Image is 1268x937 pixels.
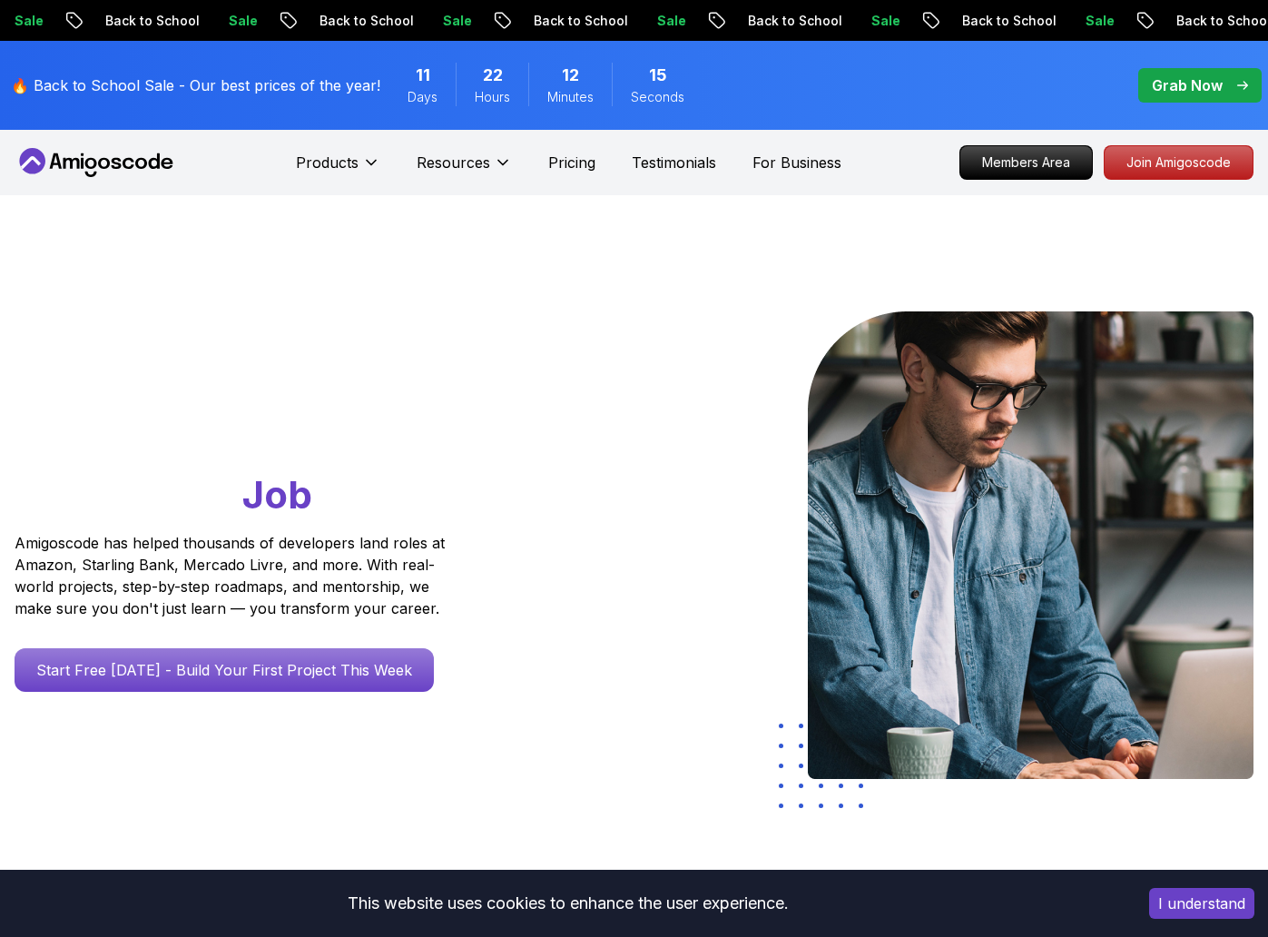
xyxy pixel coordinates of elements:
span: Job [242,471,312,518]
p: Sale [413,12,471,30]
p: 🔥 Back to School Sale - Our best prices of the year! [11,74,380,96]
div: This website uses cookies to enhance the user experience. [14,883,1122,923]
p: Grab Now [1152,74,1223,96]
p: Sale [841,12,899,30]
span: Hours [475,88,510,106]
p: Products [296,152,359,173]
p: Sale [199,12,257,30]
span: 22 Hours [483,63,503,88]
span: Minutes [547,88,594,106]
span: 12 Minutes [562,63,579,88]
p: Sale [1056,12,1114,30]
p: Back to School [932,12,1056,30]
p: Sale [627,12,685,30]
a: Join Amigoscode [1104,145,1253,180]
p: Back to School [718,12,841,30]
span: 15 Seconds [649,63,667,88]
a: Start Free [DATE] - Build Your First Project This Week [15,648,434,692]
p: Resources [417,152,490,173]
p: Back to School [75,12,199,30]
h1: Go From Learning to Hired: Master Java, Spring Boot & Cloud Skills That Get You the [15,311,514,521]
button: Accept cookies [1149,888,1254,919]
a: Testimonials [632,152,716,173]
img: hero [808,311,1253,779]
a: Members Area [959,145,1093,180]
button: Resources [417,152,512,188]
span: 11 Days [416,63,430,88]
span: Seconds [631,88,684,106]
span: Days [408,88,437,106]
p: Amigoscode has helped thousands of developers land roles at Amazon, Starling Bank, Mercado Livre,... [15,532,450,619]
a: Pricing [548,152,595,173]
p: Back to School [504,12,627,30]
a: For Business [752,152,841,173]
p: Back to School [290,12,413,30]
button: Products [296,152,380,188]
p: Members Area [960,146,1092,179]
p: Join Amigoscode [1105,146,1253,179]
